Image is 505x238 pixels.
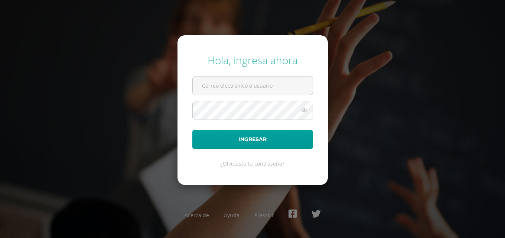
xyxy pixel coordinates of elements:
[193,76,313,95] input: Correo electrónico o usuario
[221,160,284,167] a: ¿Olvidaste tu contraseña?
[254,212,274,219] a: Presskit
[192,53,313,67] div: Hola, ingresa ahora
[224,212,240,219] a: Ayuda
[185,212,209,219] a: Acerca de
[192,130,313,149] button: Ingresar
